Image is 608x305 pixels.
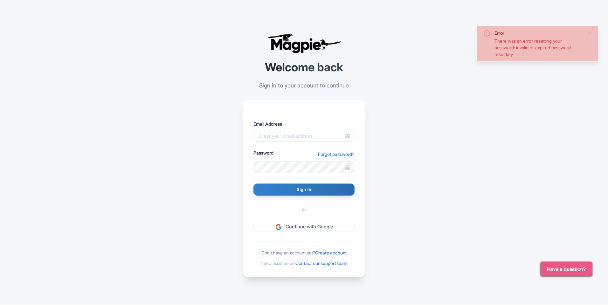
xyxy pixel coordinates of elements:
div: Error [494,30,582,36]
button: Have a question? [541,262,592,276]
div: Need assistance? [253,260,355,267]
a: Forgot password? [318,151,355,157]
input: Sign In [253,184,355,196]
div: There was an error resetting your password: invalid or expired password reset key [494,38,582,58]
img: logo-ab69f6fb50320c5b225c76a69d11143b.png [266,33,342,53]
a: Contact our support team [295,260,348,266]
input: Enter your email address [253,130,355,142]
span: Have a question? [547,266,586,273]
label: Email Address [253,121,355,127]
div: Don't have an account yet? [253,249,355,256]
button: Close [587,30,592,37]
a: Create account [315,250,347,255]
h2: Welcome back [243,61,365,74]
label: Password [253,149,273,156]
p: Sign in to your account to continue [243,81,365,90]
a: Continue with Google [253,223,355,231]
span: or [297,206,311,212]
